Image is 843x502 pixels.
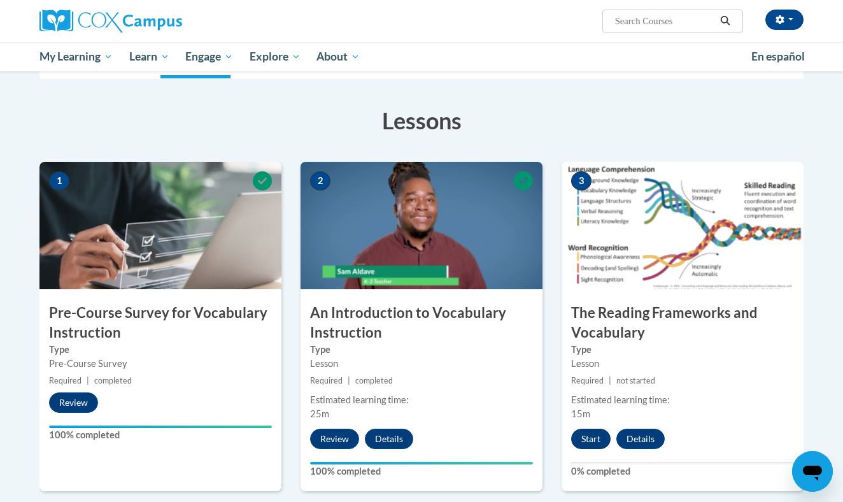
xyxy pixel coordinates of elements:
[185,49,233,64] span: Engage
[49,376,81,385] span: Required
[49,343,272,357] label: Type
[310,343,533,357] label: Type
[121,42,178,71] a: Learn
[310,464,533,478] label: 100% completed
[129,49,169,64] span: Learn
[250,49,301,64] span: Explore
[310,376,343,385] span: Required
[39,10,281,32] a: Cox Campus
[765,10,804,30] button: Account Settings
[49,357,272,371] div: Pre-Course Survey
[310,357,533,371] div: Lesson
[616,429,665,449] button: Details
[310,393,533,407] div: Estimated learning time:
[751,50,805,63] span: En español
[310,462,533,464] div: Your progress
[792,451,833,492] iframe: Button to launch messaging window
[571,393,794,407] div: Estimated learning time:
[716,13,735,29] button: Search
[20,42,823,71] div: Main menu
[316,49,360,64] span: About
[31,42,121,71] a: My Learning
[571,171,592,190] span: 3
[39,10,182,32] img: Cox Campus
[571,343,794,357] label: Type
[301,303,542,343] h3: An Introduction to Vocabulary Instruction
[743,43,813,70] a: En español
[616,376,655,385] span: not started
[87,376,89,385] span: |
[39,49,113,64] span: My Learning
[310,429,359,449] button: Review
[310,171,330,190] span: 2
[348,376,350,385] span: |
[562,303,804,343] h3: The Reading Frameworks and Vocabulary
[49,428,272,442] label: 100% completed
[571,464,794,478] label: 0% completed
[571,429,611,449] button: Start
[571,357,794,371] div: Lesson
[562,162,804,289] img: Course Image
[571,408,590,419] span: 15m
[39,162,281,289] img: Course Image
[39,303,281,343] h3: Pre-Course Survey for Vocabulary Instruction
[614,13,716,29] input: Search Courses
[309,42,369,71] a: About
[49,392,98,413] button: Review
[571,376,604,385] span: Required
[39,104,804,136] h3: Lessons
[177,42,241,71] a: Engage
[241,42,309,71] a: Explore
[49,171,69,190] span: 1
[310,408,329,419] span: 25m
[355,376,393,385] span: completed
[301,162,542,289] img: Course Image
[94,376,132,385] span: completed
[365,429,413,449] button: Details
[609,376,611,385] span: |
[49,426,272,428] div: Your progress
